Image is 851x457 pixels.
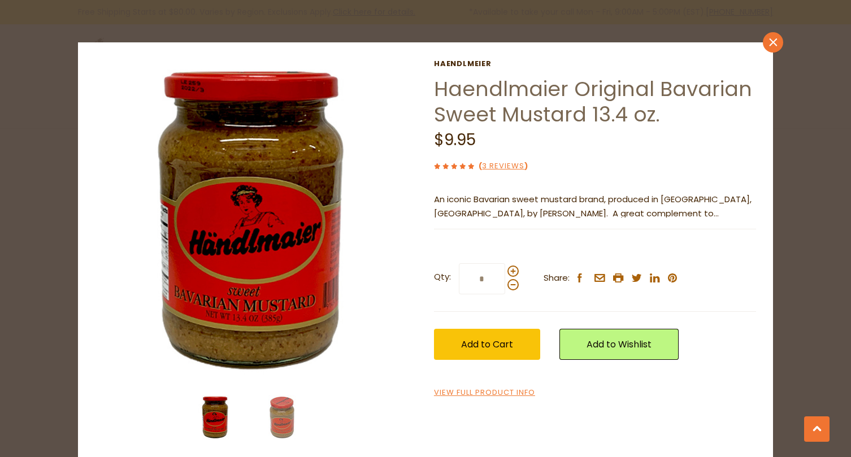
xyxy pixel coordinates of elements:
[559,329,679,360] a: Add to Wishlist
[434,59,756,68] a: Haendlmeier
[461,338,513,351] span: Add to Cart
[259,395,305,440] img: Haendlmaier Original Bavarian Sweet Mustard 13.4 oz.
[459,263,505,294] input: Qty:
[434,329,540,360] button: Add to Cart
[479,160,528,171] span: ( )
[434,270,451,284] strong: Qty:
[434,387,535,399] a: View Full Product Info
[544,271,570,285] span: Share:
[482,160,524,172] a: 3 Reviews
[193,395,238,440] img: Haendlmaier Original Bavarian Sweet Mustard 13.4 oz.
[434,129,476,151] span: $9.95
[434,193,756,221] p: An iconic Bavarian sweet mustard brand, produced in [GEOGRAPHIC_DATA], [GEOGRAPHIC_DATA], by [PER...
[95,59,418,382] img: Haendlmaier Original Bavarian Sweet Mustard 13.4 oz.
[434,75,752,129] a: Haendlmaier Original Bavarian Sweet Mustard 13.4 oz.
